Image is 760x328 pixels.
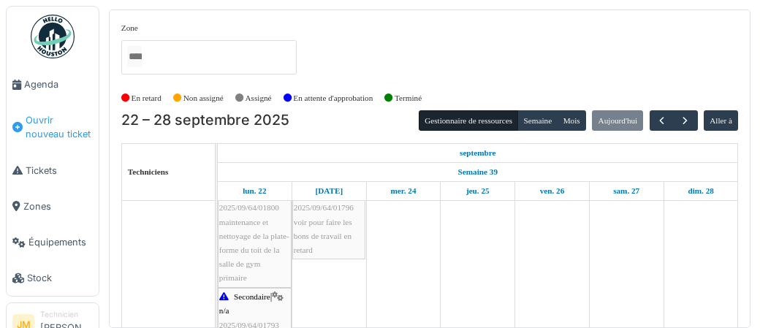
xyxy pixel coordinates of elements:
[704,110,738,131] button: Aller à
[183,92,224,104] label: Non assigné
[121,112,289,129] h2: 22 – 28 septembre 2025
[128,167,169,176] span: Techniciens
[219,218,289,283] span: maintenance et nettoyage de la plate-forme du toit de la salle de gym primaire
[419,110,518,131] button: Gestionnaire de ressources
[294,187,364,257] div: |
[26,113,93,141] span: Ouvrir nouveau ticket
[7,188,99,224] a: Zones
[31,15,75,58] img: Badge_color-CXgf-gQk.svg
[312,182,347,200] a: 23 septembre 2025
[234,292,270,301] span: Secondaire
[7,224,99,260] a: Équipements
[387,182,420,200] a: 24 septembre 2025
[395,92,422,104] label: Terminé
[456,144,500,162] a: 22 septembre 2025
[294,218,352,254] span: voir pour faire les bons de travail en retard
[24,77,93,91] span: Agenda
[26,164,93,178] span: Tickets
[557,110,586,131] button: Mois
[609,182,643,200] a: 27 septembre 2025
[127,46,142,67] input: Tous
[294,203,354,212] span: 2025/09/64/01796
[23,199,93,213] span: Zones
[27,271,93,285] span: Stock
[40,309,93,320] div: Technicien
[463,182,493,200] a: 25 septembre 2025
[7,260,99,296] a: Stock
[517,110,558,131] button: Semaine
[7,102,99,152] a: Ouvrir nouveau ticket
[28,235,93,249] span: Équipements
[592,110,643,131] button: Aujourd'hui
[684,182,717,200] a: 28 septembre 2025
[121,22,138,34] label: Zone
[7,153,99,188] a: Tickets
[132,92,161,104] label: En retard
[246,92,272,104] label: Assigné
[239,182,270,200] a: 22 septembre 2025
[293,92,373,104] label: En attente d'approbation
[650,110,674,131] button: Précédent
[7,66,99,102] a: Agenda
[455,163,501,181] a: Semaine 39
[219,187,290,285] div: |
[673,110,697,131] button: Suivant
[219,306,229,315] span: n/a
[536,182,569,200] a: 26 septembre 2025
[219,203,279,212] span: 2025/09/64/01800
